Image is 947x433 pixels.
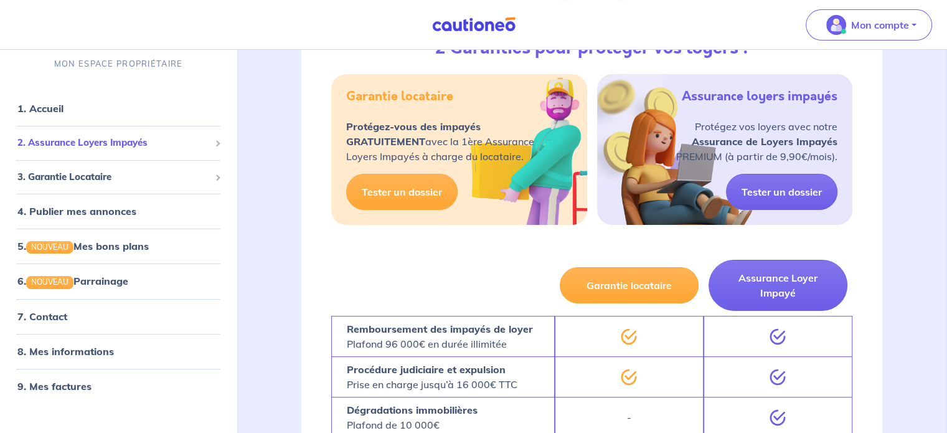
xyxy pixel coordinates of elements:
strong: Remboursement des impayés de loyer [347,323,533,335]
a: 4. Publier mes annonces [17,206,136,218]
img: Cautioneo [427,17,521,32]
div: 6.NOUVEAUParrainage [5,269,232,294]
a: 6.NOUVEAUParrainage [17,275,128,288]
a: 1. Accueil [17,103,64,115]
strong: Protégez-vous des impayés GRATUITEMENT [346,120,481,148]
div: 9. Mes factures [5,374,232,399]
h3: 2 Garanties pour protéger vos loyers : [435,38,748,59]
a: Tester un dossier [726,174,837,210]
span: 3. Garantie Locataire [17,170,210,184]
img: illu_account_valid_menu.svg [826,15,846,35]
h5: Assurance loyers impayés [682,89,837,104]
a: 7. Contact [17,310,67,323]
p: Mon compte [851,17,909,32]
strong: Dégradations immobilières [347,404,478,416]
p: Plafond 96 000€ en durée illimitée [347,321,533,351]
p: avec la 1ère Assurance Loyers Impayés à charge du locataire. [346,119,534,164]
div: 5.NOUVEAUMes bons plans [5,234,232,259]
div: 7. Contact [5,304,232,329]
strong: Procédure judiciaire et expulsion [347,363,506,376]
a: 5.NOUVEAUMes bons plans [17,240,149,253]
button: Garantie locataire [560,267,699,303]
a: 9. Mes factures [17,380,92,393]
strong: Assurance de Loyers Impayés [692,135,837,148]
div: 1. Accueil [5,97,232,121]
div: 3. Garantie Locataire [5,165,232,189]
span: 2. Assurance Loyers Impayés [17,136,210,151]
a: 8. Mes informations [17,345,114,358]
p: Prise en charge jusqu’à 16 000€ TTC [347,362,517,392]
div: 4. Publier mes annonces [5,199,232,224]
div: 2. Assurance Loyers Impayés [5,131,232,156]
h5: Garantie locataire [346,89,453,104]
p: Protégez vos loyers avec notre PREMIUM (à partir de 9,90€/mois). [676,119,837,164]
button: illu_account_valid_menu.svgMon compte [806,9,932,40]
div: 8. Mes informations [5,339,232,364]
p: MON ESPACE PROPRIÉTAIRE [54,59,182,70]
button: Assurance Loyer Impayé [709,260,847,311]
p: Plafond de 10 000€ [347,402,478,432]
a: Tester un dossier [346,174,458,210]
